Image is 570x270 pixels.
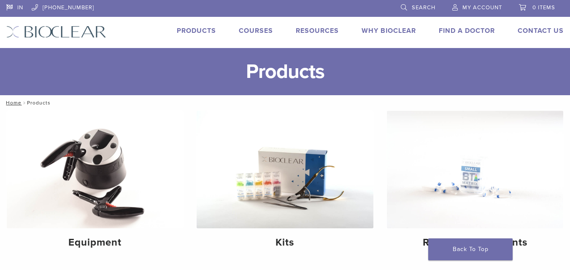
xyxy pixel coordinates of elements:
span: / [22,101,27,105]
h4: Kits [203,235,366,250]
h4: Equipment [14,235,176,250]
a: Kits [197,111,373,256]
a: Why Bioclear [362,27,416,35]
img: Equipment [7,111,183,228]
a: Reorder Components [387,111,563,256]
a: Courses [239,27,273,35]
a: Products [177,27,216,35]
a: Equipment [7,111,183,256]
img: Kits [197,111,373,228]
a: Back To Top [428,238,513,260]
a: Contact Us [518,27,564,35]
img: Bioclear [6,26,106,38]
span: 0 items [532,4,555,11]
span: My Account [462,4,502,11]
a: Home [3,100,22,106]
span: Search [412,4,435,11]
a: Resources [296,27,339,35]
h4: Reorder Components [394,235,556,250]
a: Find A Doctor [439,27,495,35]
img: Reorder Components [387,111,563,228]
